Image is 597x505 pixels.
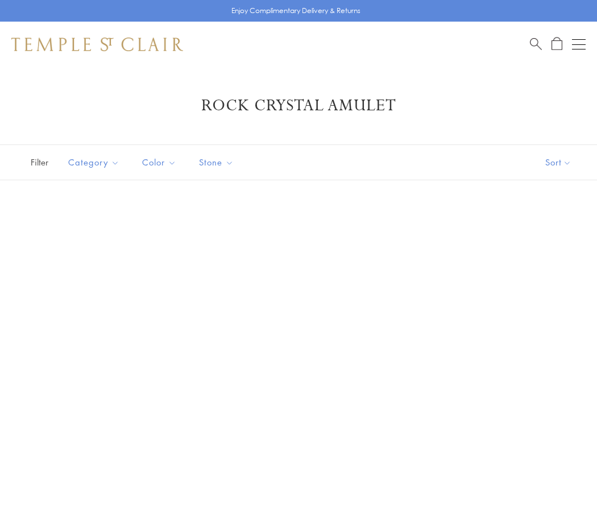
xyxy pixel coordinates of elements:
[63,155,128,169] span: Category
[572,38,586,51] button: Open navigation
[60,150,128,175] button: Category
[193,155,242,169] span: Stone
[231,5,360,16] p: Enjoy Complimentary Delivery & Returns
[136,155,185,169] span: Color
[530,37,542,51] a: Search
[520,145,597,180] button: Show sort by
[190,150,242,175] button: Stone
[134,150,185,175] button: Color
[28,96,569,116] h1: Rock Crystal Amulet
[552,37,562,51] a: Open Shopping Bag
[11,38,183,51] img: Temple St. Clair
